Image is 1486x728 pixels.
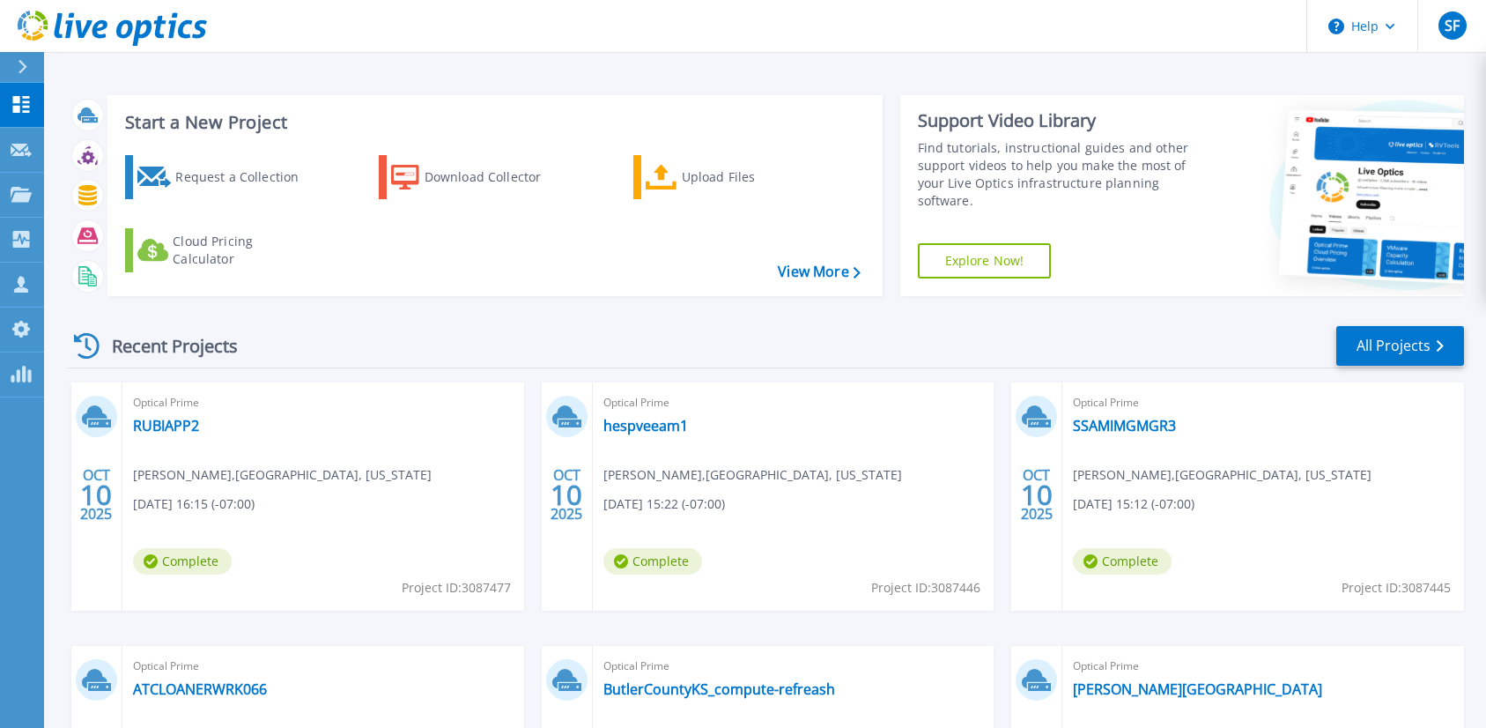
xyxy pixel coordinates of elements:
[133,465,432,485] span: [PERSON_NAME] , [GEOGRAPHIC_DATA], [US_STATE]
[125,228,322,272] a: Cloud Pricing Calculator
[871,578,980,598] span: Project ID: 3087446
[125,113,860,132] h3: Start a New Project
[682,160,823,195] div: Upload Files
[1073,657,1453,676] span: Optical Prime
[379,155,575,199] a: Download Collector
[133,393,514,412] span: Optical Prime
[1073,393,1453,412] span: Optical Prime
[80,487,112,502] span: 10
[133,657,514,676] span: Optical Prime
[603,657,984,676] span: Optical Prime
[133,680,267,698] a: ATCLOANERWRK066
[133,494,255,514] span: [DATE] 16:15 (-07:00)
[173,233,314,268] div: Cloud Pricing Calculator
[175,160,316,195] div: Request a Collection
[918,139,1203,210] div: Find tutorials, instructional guides and other support videos to help you make the most of your L...
[79,463,113,527] div: OCT 2025
[1336,326,1464,366] a: All Projects
[1073,465,1371,485] span: [PERSON_NAME] , [GEOGRAPHIC_DATA], [US_STATE]
[633,155,830,199] a: Upload Files
[133,548,232,575] span: Complete
[402,578,511,598] span: Project ID: 3087477
[603,417,688,435] a: hespveeam1
[918,243,1052,279] a: Explore Now!
[1021,487,1053,502] span: 10
[1073,680,1322,698] a: [PERSON_NAME][GEOGRAPHIC_DATA]
[603,393,984,412] span: Optical Prime
[551,487,582,502] span: 10
[603,494,725,514] span: [DATE] 15:22 (-07:00)
[778,264,860,280] a: View More
[125,155,322,199] a: Request a Collection
[1073,494,1194,514] span: [DATE] 15:12 (-07:00)
[550,463,583,527] div: OCT 2025
[603,465,902,485] span: [PERSON_NAME] , [GEOGRAPHIC_DATA], [US_STATE]
[1073,417,1176,435] a: SSAMIMGMGR3
[68,324,262,368] div: Recent Projects
[603,680,835,698] a: ButlerCountyKS_compute-refreash
[1073,548,1172,575] span: Complete
[425,160,566,195] div: Download Collector
[918,109,1203,132] div: Support Video Library
[133,417,199,435] a: RUBIAPP2
[1020,463,1054,527] div: OCT 2025
[1342,578,1451,598] span: Project ID: 3087445
[603,548,702,575] span: Complete
[1445,19,1460,33] span: SF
